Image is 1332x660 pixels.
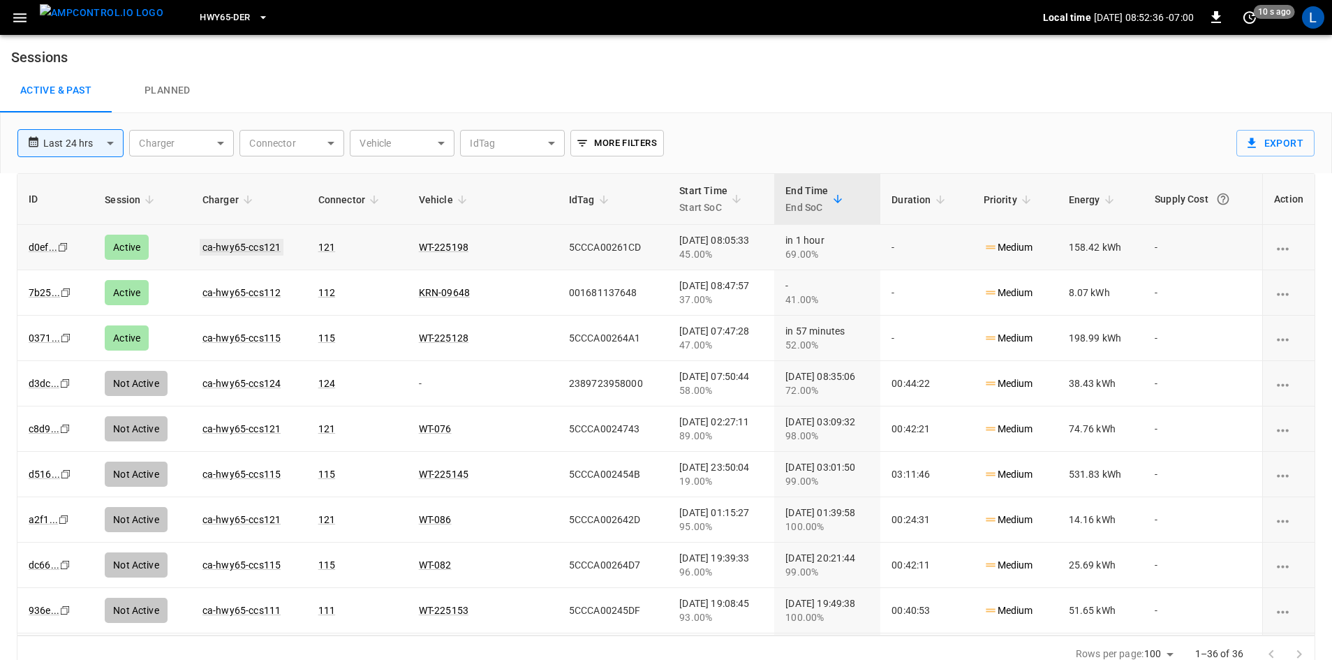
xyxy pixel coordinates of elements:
a: 112 [318,287,335,298]
div: 96.00% [679,565,763,579]
div: copy [59,376,73,391]
div: 37.00% [679,293,763,307]
p: Medium [984,558,1033,573]
a: ca-hwy65-ccs121 [200,239,283,256]
td: 5CCCA002454B [558,452,669,497]
div: 100.00% [785,610,869,624]
a: 0371... [29,332,60,344]
p: End SoC [785,199,828,216]
td: - [880,316,972,361]
div: copy [59,330,73,346]
p: Medium [984,513,1033,527]
span: Charger [202,191,257,208]
td: - [1144,316,1262,361]
td: - [880,270,972,316]
div: profile-icon [1302,6,1324,29]
p: Medium [984,331,1033,346]
div: 95.00% [679,520,763,534]
p: Medium [984,467,1033,482]
div: sessions table [17,173,1315,636]
div: copy [57,512,71,527]
th: ID [17,174,94,225]
td: 03:11:46 [880,452,972,497]
span: End TimeEnd SoC [785,182,846,216]
div: charging session options [1274,422,1303,436]
a: WT-225153 [419,605,468,616]
div: [DATE] 07:50:44 [679,369,763,397]
a: 121 [318,242,335,253]
span: IdTag [569,191,613,208]
td: - [1144,406,1262,452]
div: [DATE] 23:50:04 [679,460,763,488]
div: [DATE] 08:35:06 [785,369,869,397]
a: d516... [29,469,60,480]
div: 52.00% [785,338,869,352]
a: ca-hwy65-ccs115 [202,559,281,571]
div: 99.00% [785,565,869,579]
div: in 57 minutes [785,324,869,352]
td: 5CCCA00261CD [558,225,669,270]
a: d3dc... [29,378,59,389]
td: 2389723958000 [558,361,669,406]
div: 99.00% [785,474,869,488]
div: charging session options [1274,558,1303,572]
div: [DATE] 07:47:28 [679,324,763,352]
td: 14.16 kWh [1058,497,1144,543]
a: ca-hwy65-ccs124 [202,378,281,389]
div: [DATE] 01:39:58 [785,506,869,534]
div: Not Active [105,416,168,441]
div: Not Active [105,598,168,623]
div: [DATE] 08:47:57 [679,279,763,307]
div: Not Active [105,462,168,487]
td: 5CCCA00245DF [558,588,669,633]
span: 10 s ago [1254,5,1295,19]
p: Medium [984,376,1033,391]
button: set refresh interval [1238,6,1261,29]
td: 158.42 kWh [1058,225,1144,270]
span: Connector [318,191,383,208]
td: - [1144,361,1262,406]
td: - [1144,588,1262,633]
td: - [1144,270,1262,316]
div: copy [59,603,73,618]
span: Duration [891,191,949,208]
div: 69.00% [785,247,869,261]
div: charging session options [1274,603,1303,617]
div: 19.00% [679,474,763,488]
div: copy [59,557,73,573]
div: 93.00% [679,610,763,624]
div: 41.00% [785,293,869,307]
div: copy [59,467,73,482]
span: Priority [984,191,1035,208]
a: ca-hwy65-ccs111 [202,605,281,616]
p: [DATE] 08:52:36 -07:00 [1094,10,1194,24]
a: 124 [318,378,335,389]
div: Not Active [105,507,168,532]
div: End Time [785,182,828,216]
td: 5CCCA0024743 [558,406,669,452]
p: Medium [984,286,1033,300]
span: HWY65-DER [200,10,250,26]
a: d0ef... [29,242,57,253]
span: Session [105,191,158,208]
div: [DATE] 02:27:11 [679,415,763,443]
td: 25.69 kWh [1058,543,1144,588]
a: ca-hwy65-ccs115 [202,332,281,344]
a: WT-082 [419,559,452,571]
td: - [1144,225,1262,270]
a: WT-225198 [419,242,468,253]
p: Start SoC [679,199,727,216]
div: 47.00% [679,338,763,352]
div: Start Time [679,182,727,216]
a: Planned [112,68,223,113]
a: KRN-09648 [419,287,470,298]
div: 45.00% [679,247,763,261]
button: Export [1236,130,1315,156]
span: Vehicle [419,191,471,208]
td: 8.07 kWh [1058,270,1144,316]
td: 74.76 kWh [1058,406,1144,452]
div: [DATE] 01:15:27 [679,506,763,534]
a: 121 [318,514,335,525]
a: ca-hwy65-ccs121 [202,514,281,525]
button: HWY65-DER [194,4,274,31]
